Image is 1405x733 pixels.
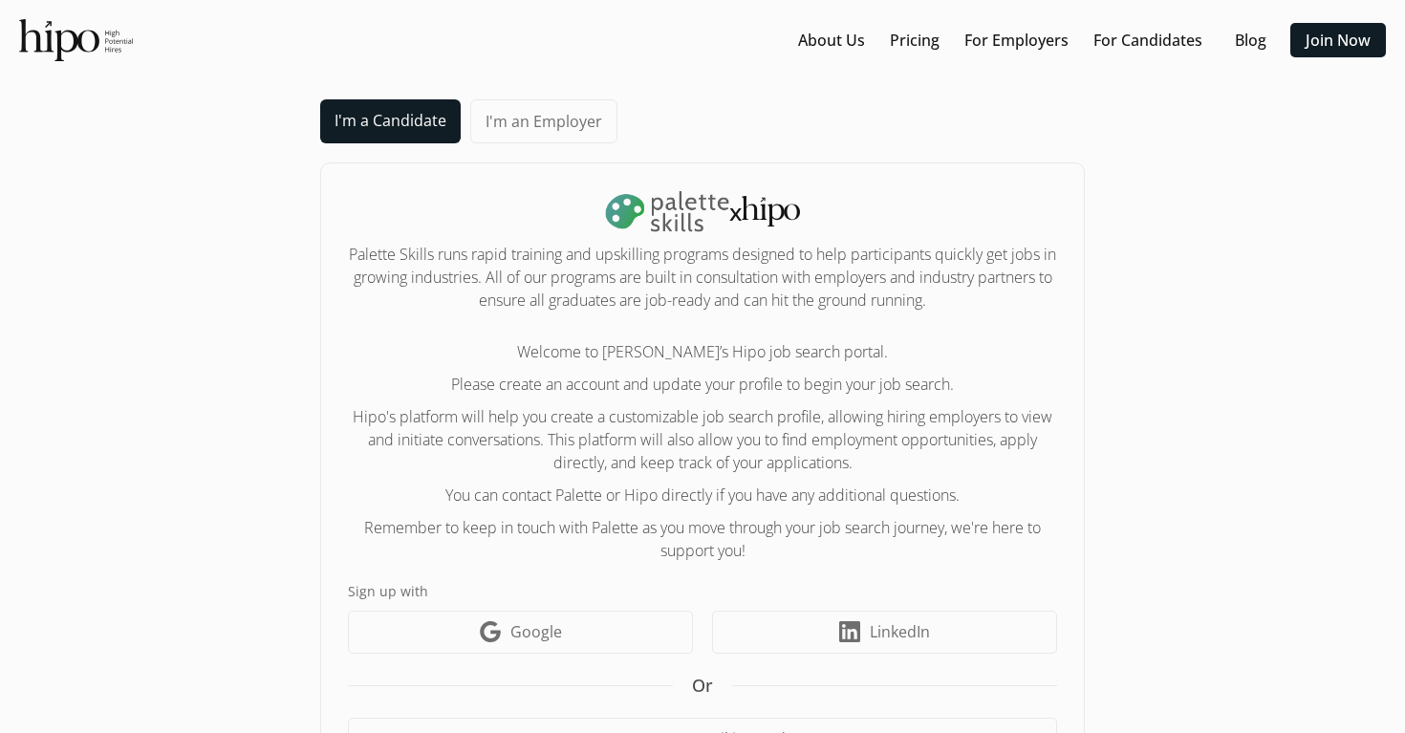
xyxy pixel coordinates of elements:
a: I'm an Employer [470,99,617,143]
a: Pricing [890,29,940,52]
a: LinkedIn [712,611,1057,654]
p: Please create an account and update your profile to begin your job search. [348,373,1057,396]
a: Join Now [1306,29,1371,52]
button: About Us [790,23,873,57]
a: Blog [1235,29,1266,52]
img: palette-logo-DLm18L25.png [605,190,729,233]
h1: x [348,190,1057,233]
a: About Us [798,29,865,52]
a: I'm a Candidate [320,99,461,143]
img: svg+xml,%3c [742,196,800,226]
span: LinkedIn [870,620,930,643]
a: Google [348,611,693,654]
label: Sign up with [348,581,1057,601]
button: Join Now [1290,23,1386,57]
p: You can contact Palette or Hipo directly if you have any additional questions. [348,484,1057,507]
p: Welcome to [PERSON_NAME]’s Hipo job search portal. [348,340,1057,363]
span: Google [510,620,562,643]
h2: Palette Skills runs rapid training and upskilling programs designed to help participants quickly ... [348,243,1057,312]
span: Or [692,673,713,699]
button: Blog [1220,23,1281,57]
button: For Candidates [1086,23,1210,57]
a: For Candidates [1093,29,1202,52]
img: official-logo [19,19,133,61]
button: Pricing [882,23,947,57]
button: For Employers [957,23,1076,57]
p: Hipo's platform will help you create a customizable job search profile, allowing hiring employers... [348,405,1057,474]
p: Remember to keep in touch with Palette as you move through your job search journey, we're here to... [348,516,1057,562]
a: For Employers [964,29,1069,52]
